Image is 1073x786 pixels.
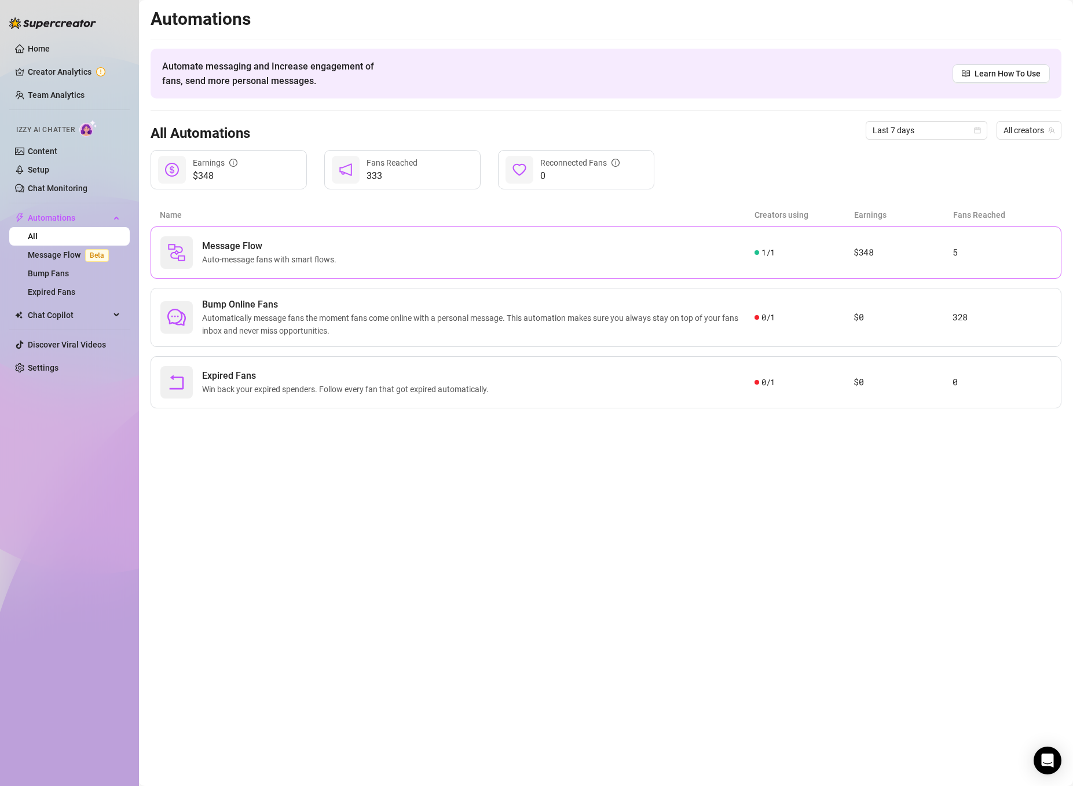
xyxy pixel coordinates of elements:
img: Chat Copilot [15,311,23,319]
span: Izzy AI Chatter [16,125,75,136]
article: Name [160,209,755,221]
a: Setup [28,165,49,174]
a: All [28,232,38,241]
article: $0 [854,310,953,324]
span: 0 / 1 [761,376,775,389]
span: rollback [167,373,186,392]
h2: Automations [151,8,1061,30]
span: 333 [367,169,418,183]
a: Home [28,44,50,53]
span: All creators [1004,122,1054,139]
article: $0 [854,375,953,389]
a: Message FlowBeta [28,250,113,259]
span: Learn How To Use [975,67,1041,80]
span: heart [512,163,526,177]
span: Win back your expired spenders. Follow every fan that got expired automatically. [202,383,493,396]
a: Creator Analytics exclamation-circle [28,63,120,81]
article: $348 [854,246,953,259]
a: Discover Viral Videos [28,340,106,349]
span: $348 [193,169,237,183]
span: Automate messaging and Increase engagement of fans, send more personal messages. [162,59,385,88]
div: Open Intercom Messenger [1034,747,1061,774]
span: calendar [974,127,981,134]
span: 1 / 1 [761,246,775,259]
span: Automations [28,209,110,227]
a: Chat Monitoring [28,184,87,193]
span: comment [167,308,186,327]
a: Settings [28,363,58,372]
a: Bump Fans [28,269,69,278]
span: notification [339,163,353,177]
span: 0 / 1 [761,311,775,324]
a: Learn How To Use [953,64,1050,83]
span: Auto-message fans with smart flows. [202,253,341,266]
article: 328 [953,310,1052,324]
h3: All Automations [151,125,250,143]
article: 0 [953,375,1052,389]
span: Chat Copilot [28,306,110,324]
img: svg%3e [167,243,186,262]
span: info-circle [229,159,237,167]
article: Creators using [755,209,854,221]
div: Reconnected Fans [540,156,620,169]
a: Content [28,147,57,156]
span: Bump Online Fans [202,298,755,312]
span: info-circle [611,159,620,167]
img: logo-BBDzfeDw.svg [9,17,96,29]
span: Last 7 days [873,122,980,139]
div: Earnings [193,156,237,169]
span: read [962,70,970,78]
span: dollar [165,163,179,177]
article: Fans Reached [953,209,1052,221]
span: Beta [85,249,109,262]
article: Earnings [854,209,953,221]
article: 5 [953,246,1052,259]
span: team [1048,127,1055,134]
span: Message Flow [202,239,341,253]
span: Expired Fans [202,369,493,383]
a: Team Analytics [28,90,85,100]
span: Fans Reached [367,158,418,167]
span: thunderbolt [15,213,24,222]
span: Automatically message fans the moment fans come online with a personal message. This automation m... [202,312,755,337]
span: 0 [540,169,620,183]
a: Expired Fans [28,287,75,297]
img: AI Chatter [79,120,97,137]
